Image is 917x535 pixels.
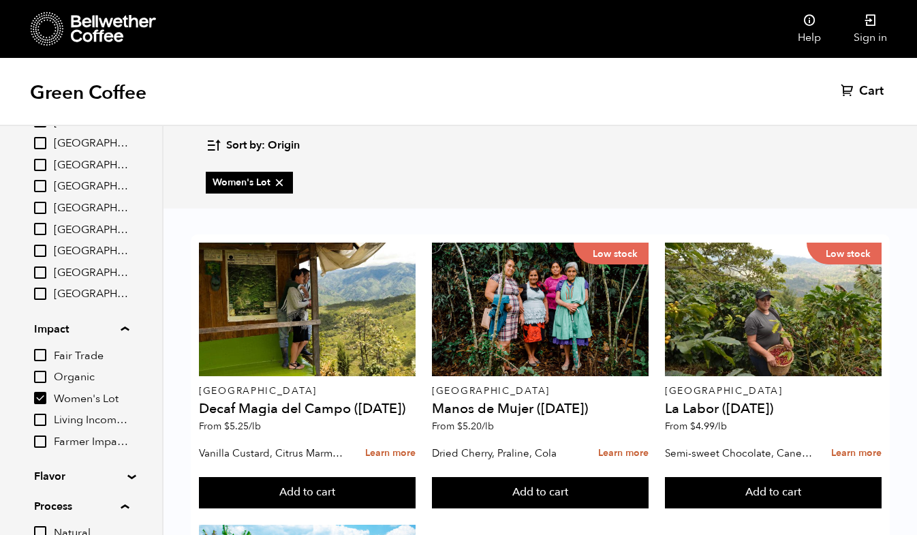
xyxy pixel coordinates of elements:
span: $ [457,420,463,433]
span: [GEOGRAPHIC_DATA] [54,223,129,238]
input: [GEOGRAPHIC_DATA] [34,180,46,192]
span: Farmer Impact Fund [54,435,129,450]
span: Fair Trade [54,349,129,364]
span: Organic [54,370,129,385]
p: [GEOGRAPHIC_DATA] [432,386,649,396]
a: Low stock [432,243,649,376]
span: [GEOGRAPHIC_DATA] [54,158,129,173]
span: /lb [715,420,727,433]
a: Learn more [831,439,882,468]
a: Low stock [665,243,882,376]
button: Add to cart [432,477,649,508]
span: [GEOGRAPHIC_DATA] [54,244,129,259]
span: [GEOGRAPHIC_DATA] [54,287,129,302]
input: [GEOGRAPHIC_DATA] [34,223,46,235]
a: Learn more [365,439,416,468]
bdi: 4.99 [690,420,727,433]
h4: Manos de Mujer ([DATE]) [432,402,649,416]
span: Cart [859,83,884,100]
input: [GEOGRAPHIC_DATA] [34,266,46,279]
input: Fair Trade [34,349,46,361]
button: Add to cart [665,477,882,508]
p: Low stock [807,243,882,264]
button: Add to cart [199,477,416,508]
span: Women's Lot [213,176,286,189]
p: [GEOGRAPHIC_DATA] [199,386,416,396]
input: [GEOGRAPHIC_DATA] [34,288,46,300]
span: From [199,420,261,433]
span: Sort by: Origin [226,138,300,153]
span: /lb [249,420,261,433]
p: Semi-sweet Chocolate, Cane Sugar, Fig Jam [665,443,812,463]
span: /lb [482,420,494,433]
summary: Impact [34,321,129,337]
input: Women's Lot [34,392,46,404]
p: Vanilla Custard, Citrus Marmalade, Caramel [199,443,346,463]
input: Living Income Pricing [34,414,46,426]
summary: Flavor [34,468,128,485]
span: [GEOGRAPHIC_DATA] [54,179,129,194]
input: [GEOGRAPHIC_DATA] [34,202,46,214]
bdi: 5.25 [224,420,261,433]
bdi: 5.20 [457,420,494,433]
summary: Process [34,498,129,515]
h4: La Labor ([DATE]) [665,402,882,416]
input: [GEOGRAPHIC_DATA] [34,137,46,149]
span: [GEOGRAPHIC_DATA] [54,201,129,216]
span: From [432,420,494,433]
input: [GEOGRAPHIC_DATA] [34,245,46,257]
a: Learn more [598,439,649,468]
input: Farmer Impact Fund [34,435,46,448]
span: Living Income Pricing [54,413,129,428]
span: [GEOGRAPHIC_DATA] [54,266,129,281]
span: From [665,420,727,433]
h1: Green Coffee [30,80,146,105]
span: [GEOGRAPHIC_DATA] [54,136,129,151]
span: Women's Lot [54,392,129,407]
button: Sort by: Origin [206,129,300,162]
h4: Decaf Magia del Campo ([DATE]) [199,402,416,416]
span: $ [690,420,696,433]
p: Low stock [574,243,649,264]
p: Dried Cherry, Praline, Cola [432,443,579,463]
p: [GEOGRAPHIC_DATA] [665,386,882,396]
input: Organic [34,371,46,383]
span: $ [224,420,230,433]
input: [GEOGRAPHIC_DATA] [34,159,46,171]
a: Cart [841,83,887,100]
